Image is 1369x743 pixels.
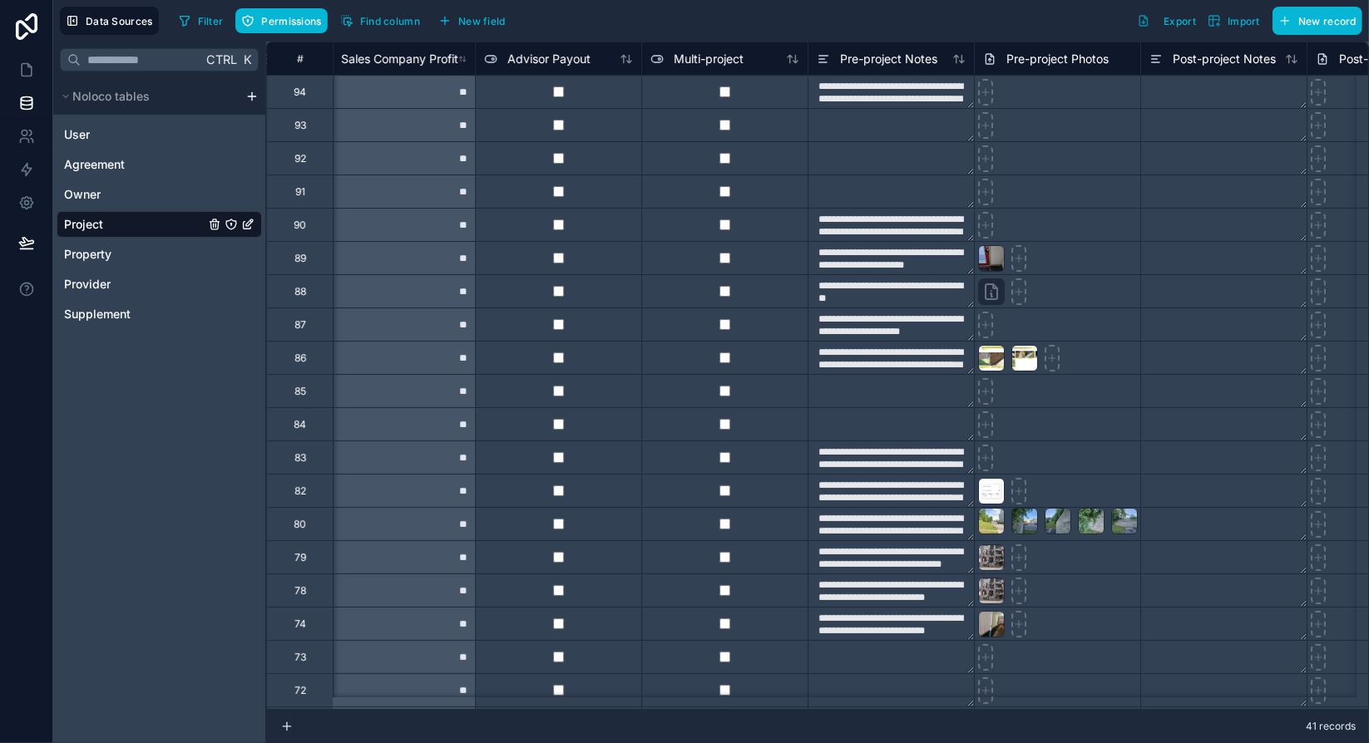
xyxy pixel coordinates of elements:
[1306,720,1356,733] span: 41 records
[294,684,306,697] div: 72
[294,485,306,498] div: 82
[360,15,420,27] span: Find column
[1266,7,1362,35] a: New record
[294,152,306,165] div: 92
[674,51,744,67] span: Multi-project
[172,8,230,33] button: Filter
[60,7,159,35] button: Data Sources
[341,51,458,67] span: Sales Company Profit
[840,51,937,67] span: Pre-project Notes
[198,15,224,27] span: Filter
[294,86,306,99] div: 94
[1006,51,1109,67] span: Pre-project Photos
[294,418,306,431] div: 84
[1298,15,1357,27] span: New record
[294,385,306,398] div: 85
[294,584,306,598] div: 78
[205,49,239,70] span: Ctrl
[235,8,327,33] button: Permissions
[294,285,306,298] div: 88
[294,252,306,265] div: 89
[294,318,306,332] div: 87
[294,219,306,232] div: 90
[507,51,591,67] span: Advisor Payout
[458,15,506,27] span: New field
[294,651,306,664] div: 73
[295,185,305,199] div: 91
[1273,7,1362,35] button: New record
[294,451,306,465] div: 83
[294,518,306,531] div: 80
[294,352,306,365] div: 86
[334,8,426,33] button: Find column
[235,8,334,33] a: Permissions
[294,618,306,631] div: 74
[294,119,306,132] div: 93
[1131,7,1202,35] button: Export
[241,54,253,66] span: K
[1173,51,1276,67] span: Post-project Notes
[432,8,512,33] button: New field
[279,52,320,65] div: #
[1202,7,1266,35] button: Import
[86,15,153,27] span: Data Sources
[1164,15,1196,27] span: Export
[1228,15,1260,27] span: Import
[294,551,306,564] div: 79
[261,15,321,27] span: Permissions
